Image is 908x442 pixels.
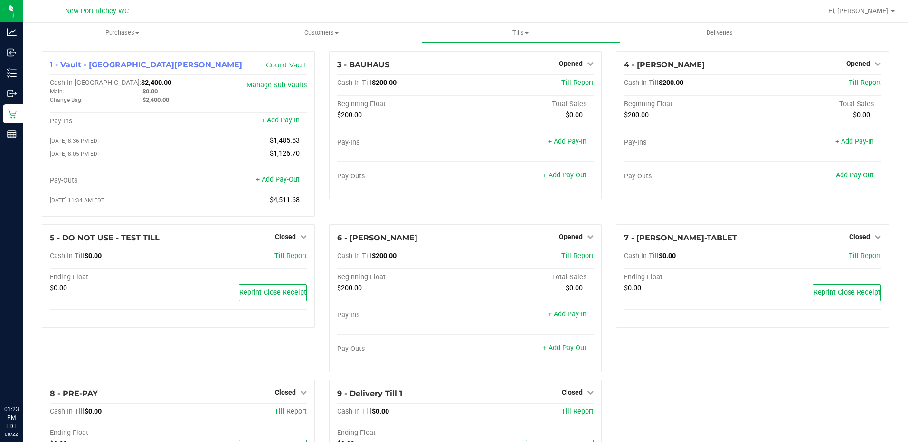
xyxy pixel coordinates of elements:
[50,79,141,87] span: Cash In [GEOGRAPHIC_DATA]:
[50,176,178,185] div: Pay-Outs
[50,60,242,69] span: 1 - Vault - [GEOGRAPHIC_DATA][PERSON_NAME]
[50,429,178,437] div: Ending Float
[548,310,586,318] a: + Add Pay-In
[849,79,881,87] a: Till Report
[372,252,397,260] span: $200.00
[246,81,307,89] a: Manage Sub-Vaults
[50,97,83,103] span: Change Bag:
[337,407,372,415] span: Cash In Till
[7,89,17,98] inline-svg: Outbound
[7,68,17,78] inline-svg: Inventory
[274,407,307,415] a: Till Report
[50,252,85,260] span: Cash In Till
[142,88,158,95] span: $0.00
[753,100,881,109] div: Total Sales
[337,345,465,353] div: Pay-Outs
[7,129,17,139] inline-svg: Reports
[624,138,752,147] div: Pay-Ins
[4,405,19,431] p: 01:23 PM EDT
[624,284,641,292] span: $0.00
[337,273,465,282] div: Beginning Float
[620,23,819,43] a: Deliveries
[548,138,586,146] a: + Add Pay-In
[694,28,746,37] span: Deliveries
[50,117,178,126] div: Pay-Ins
[337,172,465,181] div: Pay-Outs
[372,79,397,87] span: $200.00
[624,60,705,69] span: 4 - [PERSON_NAME]
[337,389,402,398] span: 9 - Delivery Till 1
[266,61,307,69] a: Count Vault
[141,79,171,87] span: $2,400.00
[7,109,17,119] inline-svg: Retail
[337,233,417,242] span: 6 - [PERSON_NAME]
[337,79,372,87] span: Cash In Till
[23,23,222,43] a: Purchases
[7,28,17,37] inline-svg: Analytics
[337,138,465,147] div: Pay-Ins
[50,138,101,144] span: [DATE] 8:36 PM EDT
[50,150,101,157] span: [DATE] 8:05 PM EDT
[275,388,296,396] span: Closed
[270,137,300,145] span: $1,485.53
[465,273,594,282] div: Total Sales
[624,233,737,242] span: 7 - [PERSON_NAME]-TABLET
[50,233,160,242] span: 5 - DO NOT USE - TEST TILL
[561,79,594,87] span: Till Report
[337,311,465,320] div: Pay-Ins
[835,138,874,146] a: + Add Pay-In
[275,233,296,240] span: Closed
[239,284,307,301] button: Reprint Close Receipt
[561,407,594,415] a: Till Report
[659,79,683,87] span: $200.00
[337,111,362,119] span: $200.00
[337,429,465,437] div: Ending Float
[85,407,102,415] span: $0.00
[559,60,583,67] span: Opened
[659,252,676,260] span: $0.00
[830,171,874,179] a: + Add Pay-Out
[624,100,752,109] div: Beginning Float
[261,116,300,124] a: + Add Pay-In
[337,100,465,109] div: Beginning Float
[465,100,594,109] div: Total Sales
[270,149,300,157] span: $1,126.70
[7,48,17,57] inline-svg: Inbound
[562,388,583,396] span: Closed
[50,273,178,282] div: Ending Float
[222,23,421,43] a: Customers
[50,389,98,398] span: 8 - PRE-PAY
[624,111,649,119] span: $200.00
[846,60,870,67] span: Opened
[4,431,19,438] p: 08/22
[813,288,880,296] span: Reprint Close Receipt
[239,288,306,296] span: Reprint Close Receipt
[828,7,890,15] span: Hi, [PERSON_NAME]!
[849,233,870,240] span: Closed
[624,273,752,282] div: Ending Float
[566,284,583,292] span: $0.00
[50,284,67,292] span: $0.00
[65,7,129,15] span: New Port Richey WC
[559,233,583,240] span: Opened
[270,196,300,204] span: $4,511.68
[561,252,594,260] a: Till Report
[274,252,307,260] a: Till Report
[421,23,620,43] a: Tills
[853,111,870,119] span: $0.00
[23,28,222,37] span: Purchases
[256,175,300,184] a: + Add Pay-Out
[543,171,586,179] a: + Add Pay-Out
[85,252,102,260] span: $0.00
[9,366,38,395] iframe: Resource center
[337,60,389,69] span: 3 - BAUHAUS
[849,252,881,260] span: Till Report
[624,252,659,260] span: Cash In Till
[372,407,389,415] span: $0.00
[222,28,420,37] span: Customers
[337,284,362,292] span: $200.00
